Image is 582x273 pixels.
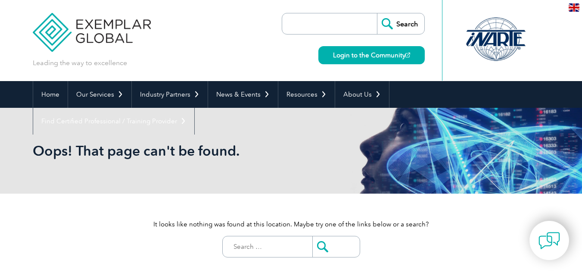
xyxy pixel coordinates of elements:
[318,46,425,64] a: Login to the Community
[33,108,194,135] a: Find Certified Professional / Training Provider
[335,81,389,108] a: About Us
[33,81,68,108] a: Home
[33,142,364,159] h1: Oops! That page can't be found.
[538,230,560,251] img: contact-chat.png
[278,81,335,108] a: Resources
[312,236,360,257] input: Submit
[68,81,131,108] a: Our Services
[33,220,550,229] p: It looks like nothing was found at this location. Maybe try one of the links below or a search?
[132,81,208,108] a: Industry Partners
[405,53,410,57] img: open_square.png
[569,3,579,12] img: en
[377,13,424,34] input: Search
[208,81,278,108] a: News & Events
[33,58,127,68] p: Leading the way to excellence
